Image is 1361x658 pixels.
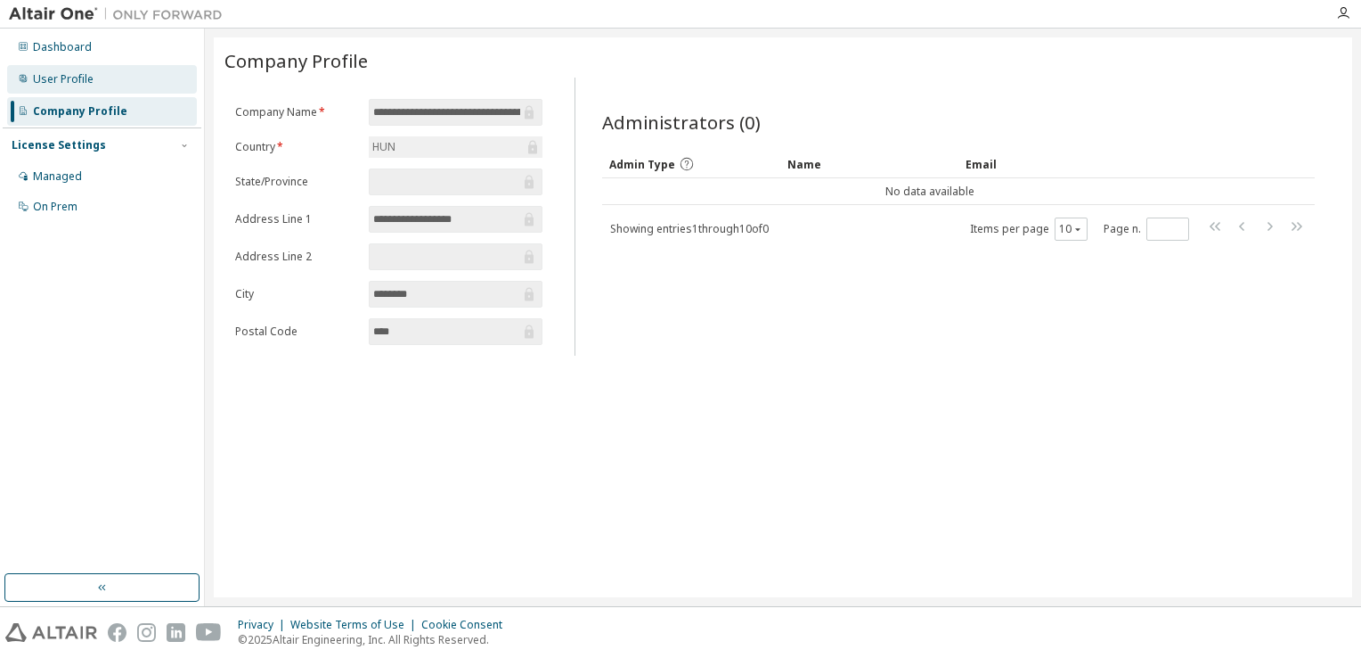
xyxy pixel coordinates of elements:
[421,618,513,632] div: Cookie Consent
[235,140,358,154] label: Country
[12,138,106,152] div: License Settings
[33,200,77,214] div: On Prem
[970,218,1088,241] span: Items per page
[966,150,1129,178] div: Email
[235,105,358,119] label: Company Name
[602,110,761,135] span: Administrators (0)
[167,623,185,642] img: linkedin.svg
[290,618,421,632] div: Website Terms of Use
[5,623,97,642] img: altair_logo.svg
[1059,222,1083,236] button: 10
[610,221,769,236] span: Showing entries 1 through 10 of 0
[224,48,368,73] span: Company Profile
[33,72,94,86] div: User Profile
[196,623,222,642] img: youtube.svg
[33,169,82,184] div: Managed
[137,623,156,642] img: instagram.svg
[235,325,358,339] label: Postal Code
[370,137,398,157] div: HUN
[108,623,126,642] img: facebook.svg
[235,212,358,226] label: Address Line 1
[33,104,127,119] div: Company Profile
[602,178,1258,205] td: No data available
[235,250,358,264] label: Address Line 2
[238,632,513,647] p: © 2025 Altair Engineering, Inc. All Rights Reserved.
[238,618,290,632] div: Privacy
[787,150,951,178] div: Name
[235,175,358,189] label: State/Province
[609,157,675,172] span: Admin Type
[1104,218,1189,241] span: Page n.
[33,40,92,54] div: Dashboard
[9,5,232,23] img: Altair One
[235,287,358,301] label: City
[369,136,542,158] div: HUN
